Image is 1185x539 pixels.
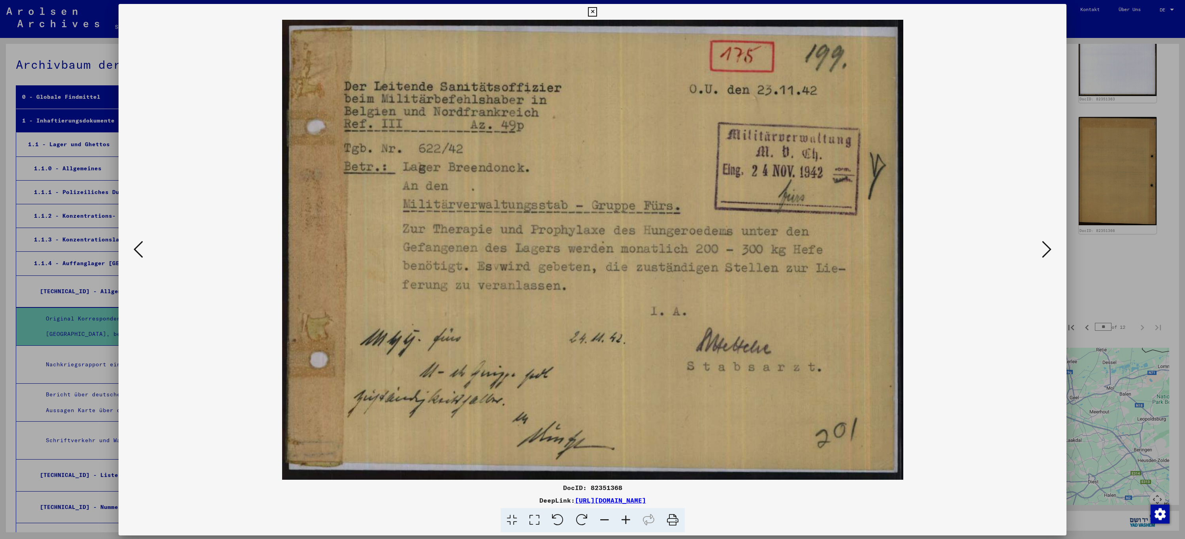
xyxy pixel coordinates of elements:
[1150,504,1169,523] div: Zustimmung ändern
[575,496,646,504] a: [URL][DOMAIN_NAME]
[1151,505,1170,524] img: Zustimmung ändern
[119,496,1066,505] div: DeepLink:
[119,483,1066,492] div: DocID: 82351368
[145,20,1040,480] img: 001.jpg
